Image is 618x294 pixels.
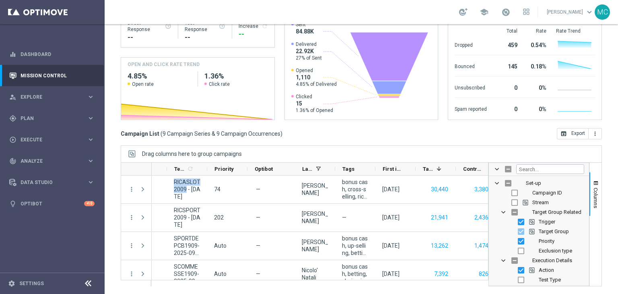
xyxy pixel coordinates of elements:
span: — [256,186,260,193]
span: 22.92K [296,48,322,55]
i: refresh [187,166,194,172]
div: Priority Column [489,236,589,246]
div: Data Studio keyboard_arrow_right [9,179,95,186]
span: Stream [532,199,549,205]
button: more_vert [128,214,135,221]
button: more_vert [128,270,135,277]
div: 0% [527,81,546,93]
i: gps_fixed [9,115,16,122]
i: more_vert [592,130,598,137]
span: Last Modified By [302,166,313,172]
button: 3,380 [474,184,489,195]
span: Execution Details [532,257,572,263]
button: 13,262 [430,241,449,251]
i: keyboard_arrow_right [87,93,95,101]
span: Plan [21,116,87,121]
span: 9 Campaign Series & 9 Campaign Occurrences [163,130,280,137]
span: Explore [21,95,87,99]
div: Bounced [455,59,487,72]
span: Optibot [255,166,273,172]
div: play_circle_outline Execute keyboard_arrow_right [9,137,95,143]
input: Filter Columns Input [516,164,584,174]
button: more_vert [128,242,135,249]
div: Target Group Column [489,227,589,236]
div: Exclusion type Column [489,246,589,256]
div: Increase [239,23,268,29]
span: Action [539,267,554,273]
span: 74 [214,186,220,193]
span: Execute [21,137,87,142]
a: Optibot [21,193,84,214]
span: school [480,8,488,17]
span: First in Range [383,166,402,172]
div: -- [128,33,171,42]
div: Explore [9,93,87,101]
div: Dashboard [9,43,95,65]
span: Exclusion type [539,248,572,254]
div: Direct Response [128,20,171,33]
span: Priority [214,166,234,172]
i: track_changes [9,157,16,165]
div: Analyze [9,157,87,165]
span: Templates [174,166,186,172]
h2: 1.36% [204,71,268,81]
div: 19 Sep 2025, Friday [382,270,400,277]
span: keyboard_arrow_down [585,8,594,17]
a: Mission Control [21,65,95,86]
div: Optibot [9,193,95,214]
div: Execute [9,136,87,143]
i: open_in_browser [560,130,567,137]
div: Data Studio [9,179,87,186]
div: equalizer Dashboard [9,51,95,58]
span: 202 [214,214,224,221]
div: Total [496,28,517,34]
div: 459 [496,38,517,51]
div: Row Groups [142,151,242,157]
div: 0 [496,102,517,115]
div: Lorenzo Carlevale [302,238,328,253]
span: 84.88K [296,28,314,35]
i: play_circle_outline [9,136,16,143]
span: bonus cash, betting, cb ricarica, up selling, low master [342,263,369,285]
div: Set-up Column Group [489,178,589,188]
button: 30,440 [430,184,449,195]
i: settings [8,280,15,287]
div: MC [595,4,610,20]
span: Data Studio [21,180,87,185]
span: — [256,214,260,221]
div: Unsubscribed [455,81,487,93]
div: Rate [527,28,546,34]
span: bonus cash, cross-selling, ricarica, talent + expert, casino [342,178,369,200]
button: open_in_browser Export [557,128,589,139]
div: Test Type Column [489,275,589,285]
div: Action Column [489,265,589,275]
button: 21,941 [430,213,449,223]
i: lightbulb [9,200,16,207]
span: Clicked [296,93,333,100]
span: RICSPORT2009 - 2025-09-20 [174,207,200,228]
span: Test Type [539,277,561,283]
span: — [342,214,346,221]
a: Dashboard [21,43,95,65]
div: -- [185,33,225,42]
div: Press SPACE to select this row. [121,176,152,204]
span: Analyze [21,159,87,164]
span: Control Customers [463,166,482,172]
h3: Campaign List [121,130,282,137]
i: keyboard_arrow_right [87,178,95,186]
span: Target Group Related [532,209,581,215]
i: more_vert [128,186,135,193]
h4: OPEN AND CLICK RATE TREND [128,61,200,68]
span: Auto [214,271,227,277]
div: 20 Sep 2025, Saturday [382,214,400,221]
div: person_search Explore keyboard_arrow_right [9,94,95,100]
div: Execution Details Column Group [489,256,589,265]
span: Tags [342,166,354,172]
a: [PERSON_NAME]keyboard_arrow_down [546,6,595,18]
span: Calculate column [186,164,194,173]
span: Open rate [132,81,154,87]
button: 1,474 [474,241,489,251]
div: 0% [527,102,546,115]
